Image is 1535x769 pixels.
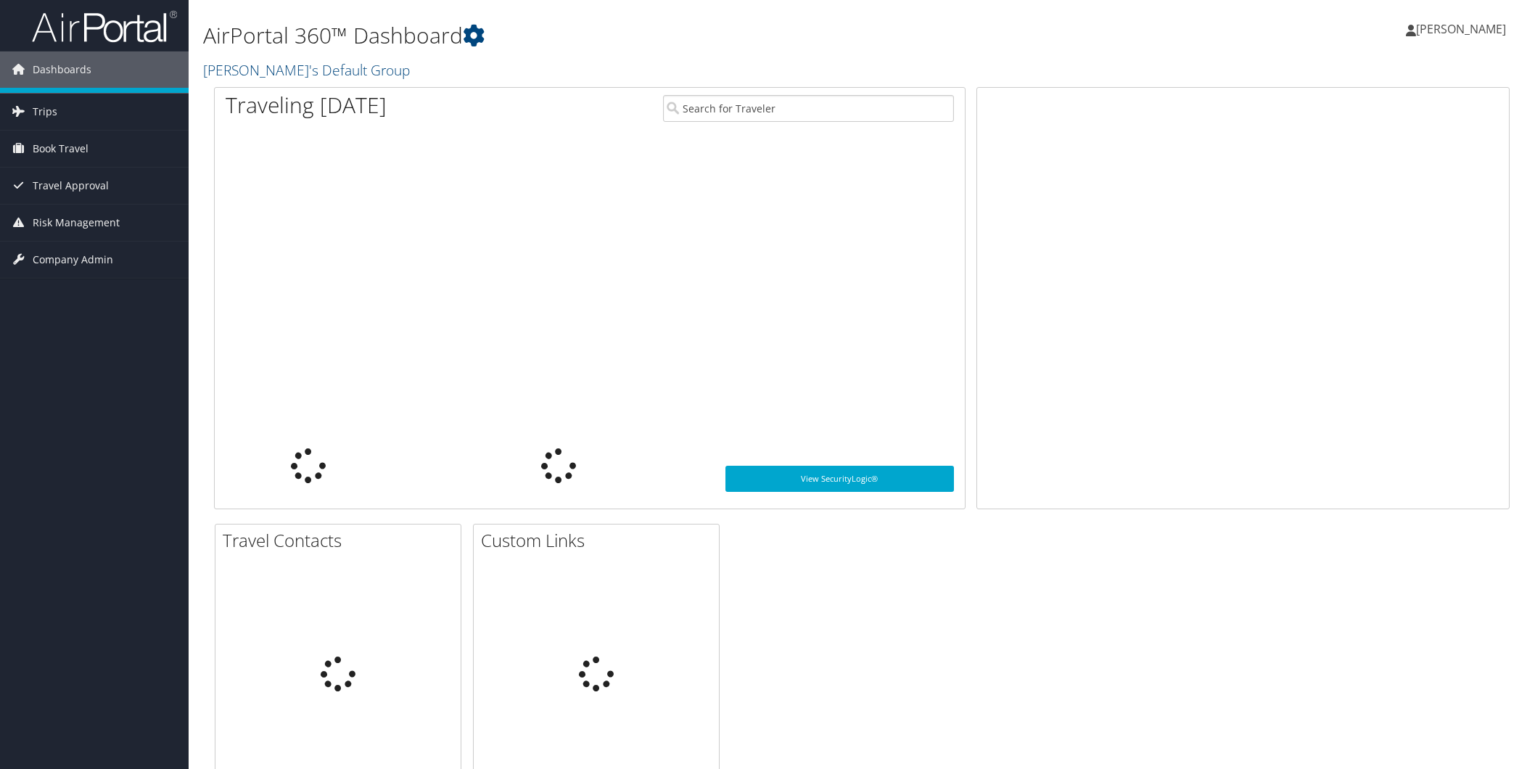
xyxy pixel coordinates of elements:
h2: Custom Links [481,528,719,553]
input: Search for Traveler [663,95,954,122]
span: Trips [33,94,57,130]
span: [PERSON_NAME] [1416,21,1506,37]
h1: AirPortal 360™ Dashboard [203,20,1082,51]
span: Risk Management [33,205,120,241]
span: Book Travel [33,131,89,167]
a: [PERSON_NAME]'s Default Group [203,60,413,80]
h2: Travel Contacts [223,528,461,553]
span: Travel Approval [33,168,109,204]
span: Dashboards [33,52,91,88]
a: View SecurityLogic® [725,466,954,492]
span: Company Admin [33,242,113,278]
img: airportal-logo.png [32,9,177,44]
h1: Traveling [DATE] [226,90,387,120]
a: [PERSON_NAME] [1406,7,1520,51]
